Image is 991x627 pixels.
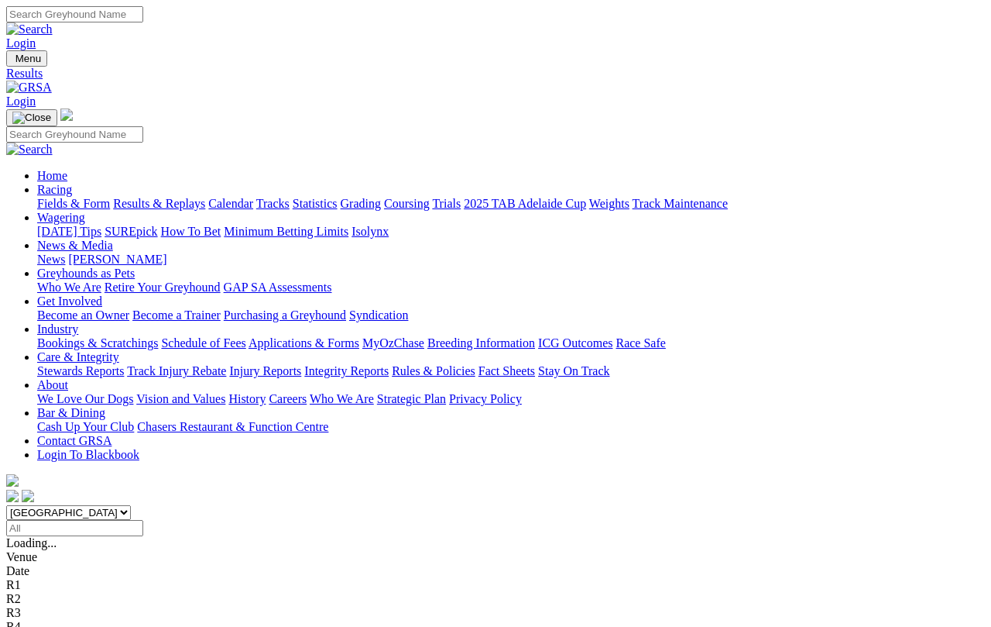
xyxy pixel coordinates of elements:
input: Select date [6,520,143,536]
a: Race Safe [616,336,665,350]
a: Vision and Values [136,392,225,405]
a: Breeding Information [427,336,535,350]
a: Contact GRSA [37,434,111,447]
a: Coursing [384,197,430,210]
a: [PERSON_NAME] [68,253,166,266]
a: News & Media [37,239,113,252]
a: [DATE] Tips [37,225,101,238]
input: Search [6,126,143,143]
a: Login To Blackbook [37,448,139,461]
a: Grading [341,197,381,210]
a: Who We Are [310,392,374,405]
div: Venue [6,550,985,564]
a: Isolynx [351,225,389,238]
img: Search [6,143,53,157]
a: Greyhounds as Pets [37,267,135,280]
a: Home [37,169,67,182]
a: Get Involved [37,295,102,308]
a: Retire Your Greyhound [105,281,221,294]
a: History [228,392,266,405]
a: Chasers Restaurant & Function Centre [137,420,328,433]
img: GRSA [6,81,52,95]
input: Search [6,6,143,22]
img: twitter.svg [22,490,34,502]
div: News & Media [37,253,985,267]
a: Trials [432,197,461,210]
a: Racing [37,183,72,196]
img: Search [6,22,53,36]
a: Care & Integrity [37,350,119,363]
a: Strategic Plan [377,392,446,405]
a: Login [6,36,36,50]
a: GAP SA Assessments [224,281,332,294]
a: About [37,378,68,391]
span: Menu [15,53,41,64]
img: logo-grsa-white.png [6,474,19,487]
a: Schedule of Fees [161,336,245,350]
a: Statistics [293,197,338,210]
span: Loading... [6,536,57,549]
a: MyOzChase [362,336,424,350]
a: Cash Up Your Club [37,420,134,433]
img: logo-grsa-white.png [60,109,73,121]
a: Track Injury Rebate [127,364,226,377]
a: Purchasing a Greyhound [224,308,346,322]
a: Bookings & Scratchings [37,336,158,350]
div: About [37,392,985,406]
a: Results & Replays [113,197,205,210]
a: Track Maintenance [633,197,728,210]
a: SUREpick [105,225,157,238]
a: Injury Reports [229,364,301,377]
div: Greyhounds as Pets [37,281,985,295]
button: Toggle navigation [6,109,57,126]
img: Close [12,112,51,124]
div: R1 [6,578,985,592]
div: Wagering [37,225,985,239]
a: Tracks [256,197,290,210]
a: Who We Are [37,281,101,294]
a: Fields & Form [37,197,110,210]
img: facebook.svg [6,490,19,502]
div: Get Involved [37,308,985,322]
a: News [37,253,65,266]
div: R3 [6,606,985,620]
a: Careers [269,392,307,405]
a: ICG Outcomes [538,336,612,350]
a: How To Bet [161,225,221,238]
a: Login [6,95,36,108]
a: Applications & Forms [249,336,359,350]
a: Become an Owner [37,308,129,322]
a: Calendar [208,197,253,210]
a: Wagering [37,211,85,224]
a: Stay On Track [538,364,609,377]
a: Become a Trainer [132,308,221,322]
div: Racing [37,197,985,211]
a: Stewards Reports [37,364,124,377]
a: 2025 TAB Adelaide Cup [464,197,586,210]
div: Date [6,564,985,578]
a: Syndication [349,308,408,322]
a: Rules & Policies [392,364,475,377]
a: Results [6,67,985,81]
a: Privacy Policy [449,392,522,405]
a: We Love Our Dogs [37,392,133,405]
div: Care & Integrity [37,364,985,378]
div: Industry [37,336,985,350]
a: Integrity Reports [304,364,389,377]
a: Industry [37,322,78,336]
div: Bar & Dining [37,420,985,434]
a: Bar & Dining [37,406,105,419]
a: Fact Sheets [478,364,535,377]
a: Minimum Betting Limits [224,225,348,238]
a: Weights [589,197,629,210]
button: Toggle navigation [6,50,47,67]
div: R2 [6,592,985,606]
